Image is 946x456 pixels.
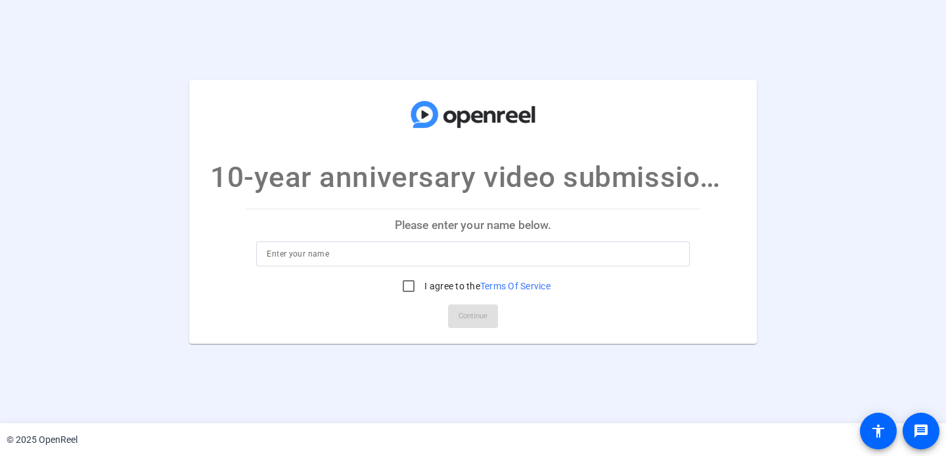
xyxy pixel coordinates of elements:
label: I agree to the [422,280,551,293]
input: Enter your name [267,246,679,262]
a: Terms Of Service [480,281,551,291]
mat-icon: accessibility [870,423,886,439]
p: 10-year anniversary video submission (2024) [210,155,736,199]
p: Please enter your name below. [246,209,700,241]
div: © 2025 OpenReel [7,433,78,447]
mat-icon: message [913,423,929,439]
img: company-logo [407,93,539,136]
